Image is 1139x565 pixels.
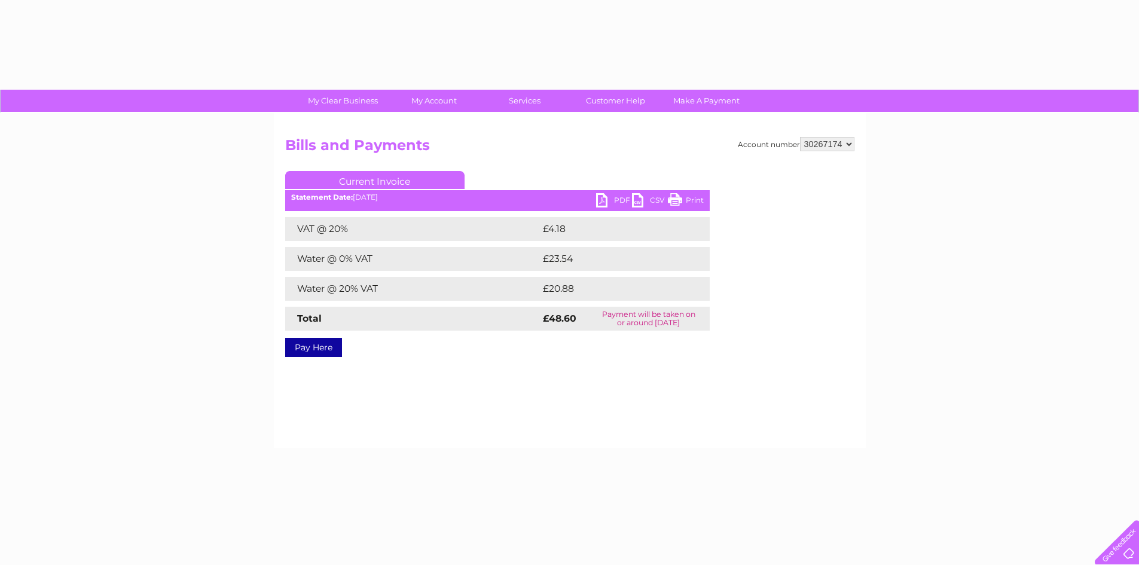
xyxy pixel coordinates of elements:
[632,193,668,210] a: CSV
[588,307,709,331] td: Payment will be taken on or around [DATE]
[285,193,710,201] div: [DATE]
[285,277,540,301] td: Water @ 20% VAT
[668,193,704,210] a: Print
[657,90,756,112] a: Make A Payment
[540,277,686,301] td: £20.88
[285,217,540,241] td: VAT @ 20%
[285,171,465,189] a: Current Invoice
[540,247,685,271] td: £23.54
[384,90,483,112] a: My Account
[285,247,540,271] td: Water @ 0% VAT
[543,313,576,324] strong: £48.60
[297,313,322,324] strong: Total
[566,90,665,112] a: Customer Help
[291,193,353,201] b: Statement Date:
[294,90,392,112] a: My Clear Business
[596,193,632,210] a: PDF
[285,338,342,357] a: Pay Here
[540,217,680,241] td: £4.18
[285,137,854,160] h2: Bills and Payments
[475,90,574,112] a: Services
[738,137,854,151] div: Account number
